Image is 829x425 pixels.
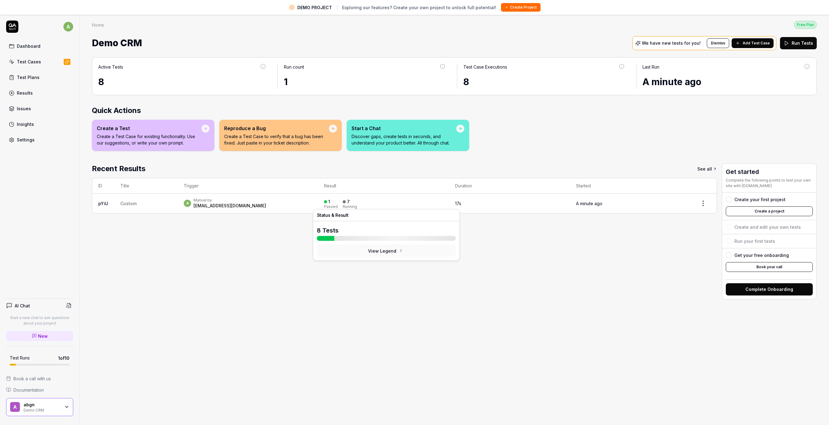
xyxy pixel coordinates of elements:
div: Issues [17,105,31,112]
div: Insights [17,121,34,127]
button: Create a project [726,206,813,216]
div: Last Run [642,64,659,70]
p: We have new tests for you! [642,41,701,45]
th: ID [92,178,114,194]
time: A minute ago [576,201,602,206]
span: Documentation [13,387,44,393]
button: Run Tests [780,37,817,49]
button: Create Project [501,3,541,12]
span: New [38,333,48,339]
button: Free Plan [794,21,817,29]
div: 7 [347,199,350,205]
div: [EMAIL_ADDRESS][DOMAIN_NAME] [194,203,266,209]
div: 8 [98,75,266,89]
button: Complete Onboarding [726,283,813,295]
div: Test Plans [17,74,40,81]
span: a [10,402,20,412]
h4: AI Chat [15,303,30,309]
a: Test Plans [6,71,73,83]
span: Exploring our features? Create your own project to unlock full potential! [342,4,496,11]
button: a [63,21,73,33]
div: Run count [284,64,304,70]
div: abgn [24,402,60,408]
span: Add Test Case [743,40,770,46]
a: Insights [6,118,73,130]
th: Result [318,178,449,194]
h2: Recent Results [92,163,145,174]
div: Test Case Executions [463,64,507,70]
div: 1 [284,75,446,89]
div: Manual by [194,198,266,203]
h5: Test Runs [10,355,30,361]
div: Get your free onboarding [734,252,789,258]
p: Create a Test Case to verify that a bug has been fixed. Just paste in your ticket description. [224,133,329,146]
button: aabgnDemo CRM [6,398,73,416]
span: Book a call with us [13,375,51,382]
p: Discover gaps, create tests in seconds, and understand your product better. All through chat. [352,133,456,146]
p: Create a Test Case for existing functionality. Use our suggestions, or write your own prompt. [97,133,202,146]
div: Active Tests [98,64,123,70]
div: Test Cases [17,58,41,65]
div: Settings [17,137,35,143]
span: Custom [120,201,137,206]
div: 1 [328,199,330,205]
a: Issues [6,103,73,115]
time: A minute ago [642,76,701,87]
button: Book your call [726,262,813,272]
a: Documentation [6,387,73,393]
div: Demo CRM [24,407,60,412]
a: Settings [6,134,73,146]
div: Dashboard [17,43,40,49]
a: Dashboard [6,40,73,52]
th: Title [114,178,178,194]
th: Started [570,178,690,194]
h4: Status & Result [317,213,456,217]
a: New [6,331,73,341]
time: 17s [455,201,461,206]
div: Complete the following points to test your own site with [DOMAIN_NAME] [726,178,813,189]
a: pYiU [98,201,108,206]
p: Start a new chat to ask questions about your project [6,315,73,326]
div: Running [343,205,357,209]
div: Start a Chat [352,125,456,132]
span: DEMO PROJECT [297,4,332,11]
span: a [184,200,191,207]
a: Book a call with us [6,375,73,382]
div: Home [92,22,104,28]
div: Passed [324,205,338,209]
th: Trigger [178,178,318,194]
div: Create your first project [734,196,786,203]
span: Demo CRM [92,35,142,51]
button: View Legend [317,245,456,257]
span: a [63,22,73,32]
span: 1 of 10 [58,355,70,361]
div: Results [17,90,33,96]
a: Test Cases [6,56,73,68]
h2: Quick Actions [92,105,817,116]
a: See all [697,163,717,174]
div: Reproduce a Bug [224,125,329,132]
a: Results [6,87,73,99]
th: Duration [449,178,570,194]
h3: Get started [726,167,813,176]
span: 8 Tests [317,227,339,234]
button: Dismiss [707,38,729,48]
div: 8 [463,75,625,89]
div: Create a Test [97,125,202,132]
button: Add Test Case [732,38,774,48]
